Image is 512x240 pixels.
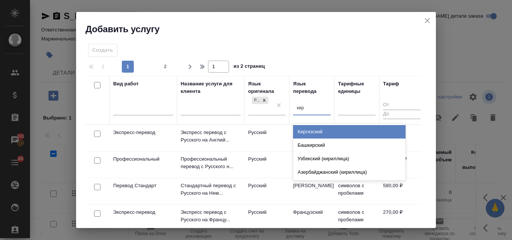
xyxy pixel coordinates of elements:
div: Тарифные единицы [338,80,376,95]
td: 580,00 ₽ [379,178,424,204]
button: close [422,15,433,26]
p: Экспресс-перевод [113,209,173,216]
div: Башкирский [293,139,406,152]
button: 2 [159,61,171,73]
td: Русский [244,178,289,204]
td: Английский [289,152,334,178]
td: символов с пробелами [334,178,379,204]
td: Русский [244,205,289,231]
p: Профессиональный [113,155,173,163]
p: Перевод Стандарт [113,182,173,189]
td: 270,00 ₽ [379,205,424,231]
div: Язык оригинала [248,80,286,95]
div: Узбекский (кириллица) [293,152,406,165]
td: Английский [289,125,334,151]
p: Экспресс перевод с Русского на Францу... [181,209,241,224]
td: Французский [289,205,334,231]
div: Тариф [383,80,399,88]
div: Русский [251,96,269,105]
div: Азербайджанский (кириллица) [293,165,406,179]
input: До [383,110,421,119]
div: Киргизский [293,125,406,139]
span: из 2 страниц [234,62,265,73]
input: От [383,101,421,110]
td: символов с пробелами [334,205,379,231]
div: Русский [252,97,260,104]
td: [PERSON_NAME] [289,178,334,204]
span: 2 [159,63,171,70]
p: Стандартный перевод с Русского на Нем... [181,182,241,197]
td: Русский [244,125,289,151]
td: Русский [244,152,289,178]
p: Экспресс-перевод [113,129,173,136]
div: Вид работ [113,80,139,88]
div: Название услуги для клиента [181,80,241,95]
p: Профессиональный перевод с Русского н... [181,155,241,170]
h2: Добавить услугу [85,23,436,35]
p: Экспресс перевод с Русского на Англий... [181,129,241,144]
div: Язык перевода [293,80,331,95]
